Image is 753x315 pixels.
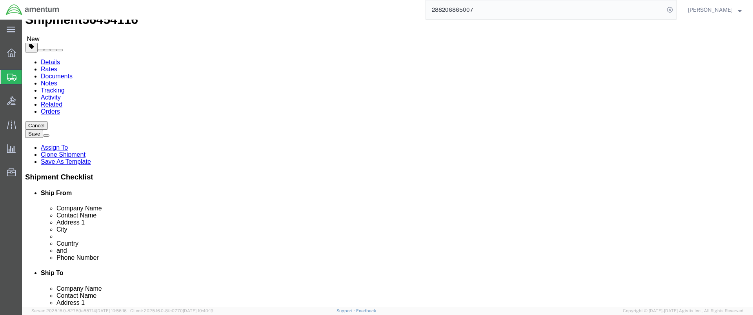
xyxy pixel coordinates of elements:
span: Client: 2025.16.0-8fc0770 [130,308,213,313]
iframe: FS Legacy Container [22,20,753,307]
span: Copyright © [DATE]-[DATE] Agistix Inc., All Rights Reserved [623,308,744,314]
span: Sammuel Ball [688,5,733,14]
button: [PERSON_NAME] [688,5,742,14]
input: Search for shipment number, reference number [426,0,664,19]
span: Server: 2025.16.0-82789e55714 [31,308,127,313]
span: [DATE] 10:40:19 [183,308,213,313]
a: Feedback [356,308,376,313]
a: Support [336,308,356,313]
img: logo [5,4,60,16]
span: [DATE] 10:56:16 [96,308,127,313]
